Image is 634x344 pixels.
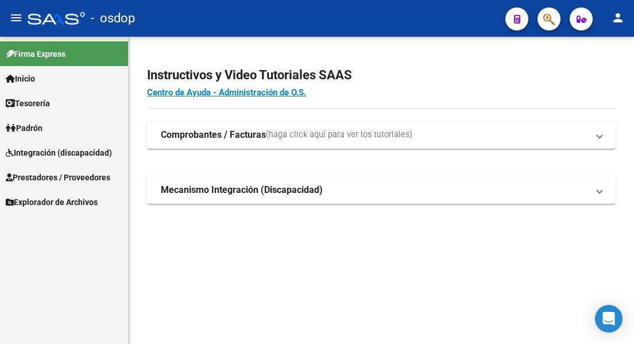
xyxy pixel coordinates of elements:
span: Integración (discapacidad) [6,146,112,159]
span: Inicio [6,72,35,85]
span: Explorador de Archivos [6,196,98,208]
span: Tesorería [6,97,50,110]
mat-expansion-panel-header: Mecanismo Integración (Discapacidad) [147,176,616,204]
span: (haga click aquí para ver los tutoriales) [266,129,412,141]
a: Centro de Ayuda - Administración de O.S. [147,87,306,98]
strong: Comprobantes / Facturas [161,129,266,141]
h2: Instructivos y Video Tutoriales SAAS [147,64,616,86]
div: Open Intercom Messenger [595,305,623,333]
strong: Mecanismo Integración (Discapacidad) [161,184,323,196]
mat-icon: person [611,11,625,25]
span: Prestadores / Proveedores [6,171,110,184]
span: Firma Express [6,48,65,60]
span: - osdop [91,6,135,31]
mat-expansion-panel-header: Comprobantes / Facturas(haga click aquí para ver los tutoriales) [147,121,616,149]
span: Padrón [6,122,42,134]
mat-icon: menu [9,11,23,25]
